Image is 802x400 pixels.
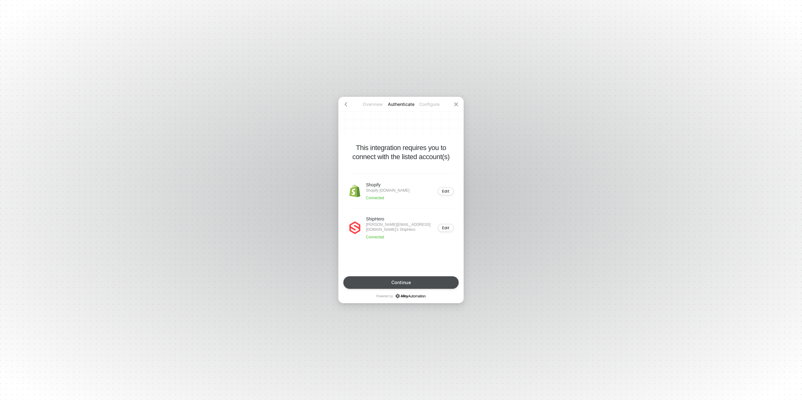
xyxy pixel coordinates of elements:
div: Edit [442,189,450,194]
span: icon-arrow-left [343,102,348,107]
button: Edit [438,187,454,195]
button: Edit [438,224,454,232]
button: Continue [343,276,459,289]
div: Continue [391,280,411,285]
p: Overview [359,101,387,107]
p: Shopify [DOMAIN_NAME] [366,188,409,193]
span: icon-close [454,102,459,107]
div: Edit [442,226,450,230]
img: icon [348,185,361,197]
p: ShipHero [366,216,434,222]
p: Configure [415,101,443,107]
p: Shopify [366,182,409,188]
a: icon-success [396,294,426,298]
img: icon [348,221,361,234]
p: Authenticate [387,101,415,107]
p: Connected [366,235,434,240]
p: This integration requires you to connect with the listed account(s) [348,143,454,161]
p: Connected [366,195,409,200]
p: Powered by [376,294,426,298]
p: [PERSON_NAME][EMAIL_ADDRESS][DOMAIN_NAME]'s ShipHero [366,222,434,232]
